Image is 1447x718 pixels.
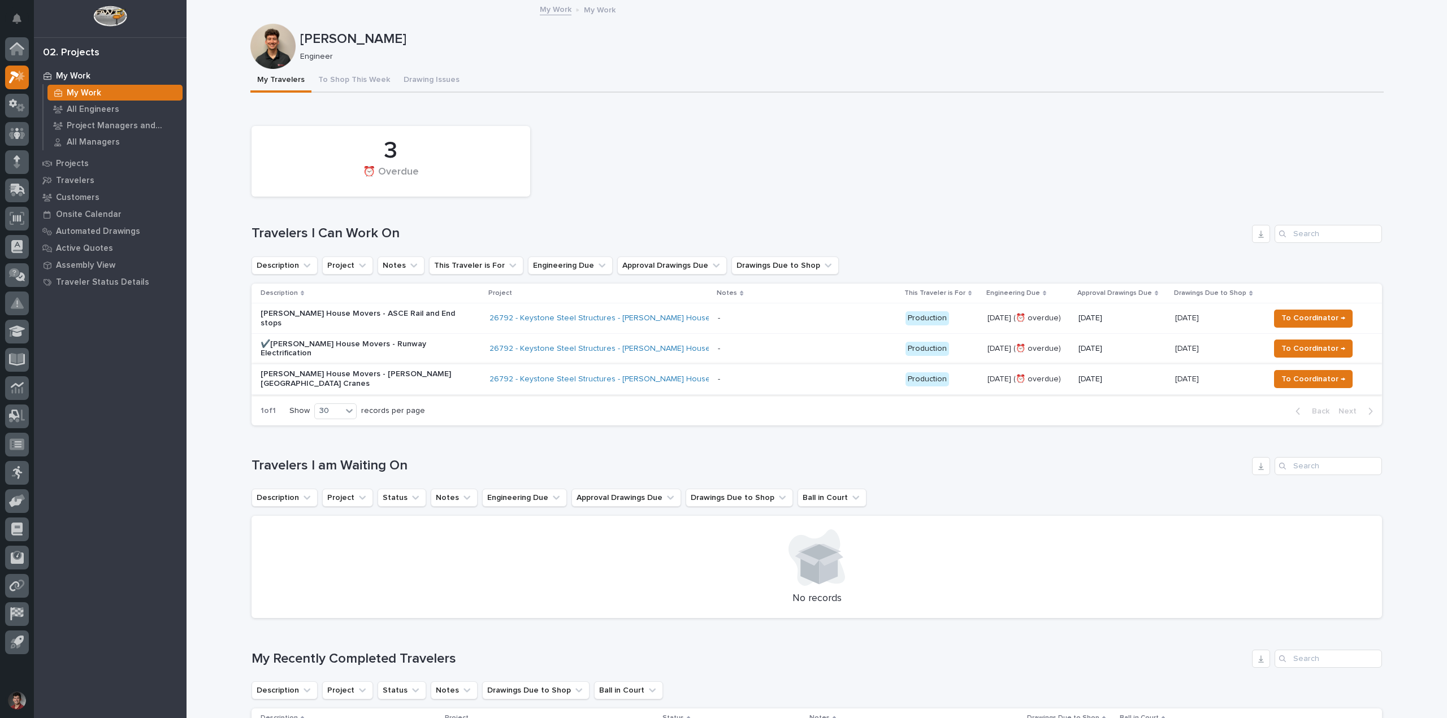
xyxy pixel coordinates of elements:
[34,273,187,290] a: Traveler Status Details
[431,489,478,507] button: Notes
[44,118,187,133] a: Project Managers and Engineers
[5,7,29,31] button: Notifications
[798,489,867,507] button: Ball in Court
[718,314,720,323] div: -
[43,47,99,59] div: 02. Projects
[717,287,737,299] p: Notes
[34,223,187,240] a: Automated Drawings
[1078,375,1166,384] p: [DATE]
[34,206,187,223] a: Onsite Calendar
[271,137,511,165] div: 3
[322,489,373,507] button: Project
[34,256,187,273] a: Assembly View
[540,2,571,15] a: My Work
[906,372,949,386] div: Production
[1338,406,1363,416] span: Next
[34,240,187,256] a: Active Quotes
[1281,372,1345,386] span: To Coordinator →
[378,256,424,275] button: Notes
[1274,370,1353,388] button: To Coordinator →
[686,489,793,507] button: Drawings Due to Shop
[378,489,426,507] button: Status
[482,489,567,507] button: Engineering Due
[261,287,298,299] p: Description
[56,260,115,271] p: Assembly View
[261,340,458,359] p: ✔️[PERSON_NAME] House Movers - Runway Electrification
[1274,310,1353,328] button: To Coordinator →
[718,344,720,354] div: -
[56,193,99,203] p: Customers
[1078,344,1166,354] p: [DATE]
[378,681,426,699] button: Status
[594,681,663,699] button: Ball in Court
[1174,287,1246,299] p: Drawings Due to Shop
[315,405,342,417] div: 30
[252,303,1382,334] tr: [PERSON_NAME] House Movers - ASCE Rail and End stops26792 - Keystone Steel Structures - [PERSON_N...
[489,314,710,323] a: 26792 - Keystone Steel Structures - [PERSON_NAME] House
[1175,311,1201,323] p: [DATE]
[300,52,1375,62] p: Engineer
[56,71,90,81] p: My Work
[987,375,1069,384] p: [DATE] (⏰ overdue)
[906,311,949,325] div: Production
[252,397,285,425] p: 1 of 1
[34,155,187,172] a: Projects
[489,344,710,354] a: 26792 - Keystone Steel Structures - [PERSON_NAME] House
[1281,311,1345,325] span: To Coordinator →
[252,225,1247,242] h1: Travelers I Can Work On
[289,406,310,416] p: Show
[361,406,425,416] p: records per page
[44,134,187,150] a: All Managers
[34,67,187,84] a: My Work
[67,105,119,115] p: All Engineers
[56,176,94,186] p: Travelers
[322,681,373,699] button: Project
[1275,457,1382,475] div: Search
[252,458,1247,474] h1: Travelers I am Waiting On
[56,159,89,169] p: Projects
[718,375,720,384] div: -
[431,681,478,699] button: Notes
[252,651,1247,667] h1: My Recently Completed Travelers
[397,69,466,93] button: Drawing Issues
[56,227,140,237] p: Automated Drawings
[571,489,681,507] button: Approval Drawings Due
[252,681,318,699] button: Description
[67,137,120,147] p: All Managers
[252,256,318,275] button: Description
[250,69,311,93] button: My Travelers
[271,166,511,190] div: ⏰ Overdue
[67,88,101,98] p: My Work
[261,369,458,389] p: [PERSON_NAME] House Movers - [PERSON_NAME][GEOGRAPHIC_DATA] Cranes
[300,31,1379,47] p: [PERSON_NAME]
[261,309,458,328] p: [PERSON_NAME] House Movers - ASCE Rail and End stops
[67,121,178,131] p: Project Managers and Engineers
[986,287,1040,299] p: Engineering Due
[252,333,1382,364] tr: ✔️[PERSON_NAME] House Movers - Runway Electrification26792 - Keystone Steel Structures - [PERSON_...
[1275,650,1382,668] div: Search
[584,3,616,15] p: My Work
[987,314,1069,323] p: [DATE] (⏰ overdue)
[56,210,122,220] p: Onsite Calendar
[1175,372,1201,384] p: [DATE]
[265,593,1368,605] p: No records
[34,172,187,189] a: Travelers
[34,189,187,206] a: Customers
[5,689,29,712] button: users-avatar
[904,287,965,299] p: This Traveler is For
[56,243,113,254] p: Active Quotes
[1305,406,1329,416] span: Back
[1275,225,1382,243] input: Search
[528,256,613,275] button: Engineering Due
[1334,406,1382,416] button: Next
[731,256,839,275] button: Drawings Due to Shop
[1078,314,1166,323] p: [DATE]
[44,85,187,101] a: My Work
[482,681,590,699] button: Drawings Due to Shop
[617,256,727,275] button: Approval Drawings Due
[311,69,397,93] button: To Shop This Week
[93,6,127,27] img: Workspace Logo
[56,277,149,288] p: Traveler Status Details
[1274,340,1353,358] button: To Coordinator →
